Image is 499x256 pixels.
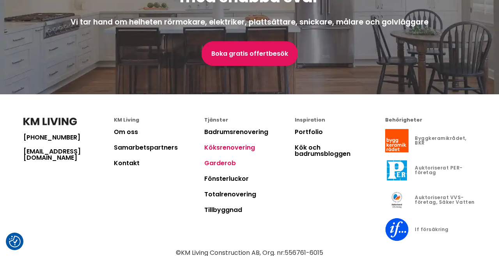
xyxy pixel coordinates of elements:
img: Byggkeramikrådet, BKR [385,129,409,152]
img: Revisit consent button [9,236,21,247]
button: Samtyckesinställningar [9,236,21,247]
img: Auktoriserat VVS-företag, Säker Vatten [385,188,409,212]
a: Garderob [204,159,236,168]
a: Boka gratis offertbesök [202,41,298,66]
a: Kök och badrumsbloggen [295,143,350,158]
div: Byggkeramikrådet, BKR [415,136,476,145]
img: KM Living [23,118,77,125]
div: Auktoriserat VVS-företag, Säker Vatten [415,195,476,205]
div: If försäkring [415,227,449,232]
div: KM Living [114,118,204,123]
img: Auktoriserat PER-företag [385,159,409,182]
div: Tjänster [204,118,295,123]
a: Om oss [114,127,138,136]
div: Auktoriserat PER-företag [415,166,476,175]
a: [PHONE_NUMBER] [23,134,114,141]
a: Kontakt [114,159,140,168]
a: Badrumsrenovering [204,127,268,136]
a: [EMAIL_ADDRESS][DOMAIN_NAME] [23,148,114,161]
a: Köksrenovering [204,143,255,152]
a: Samarbetspartners [114,143,178,152]
a: Totalrenovering [204,190,256,199]
div: Behörigheter [385,118,476,123]
a: Fönsterluckor [204,174,249,183]
img: If försäkring [385,218,409,241]
div: Inspiration [295,118,385,123]
a: Portfolio [295,127,323,136]
a: Tillbyggnad [204,205,242,214]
